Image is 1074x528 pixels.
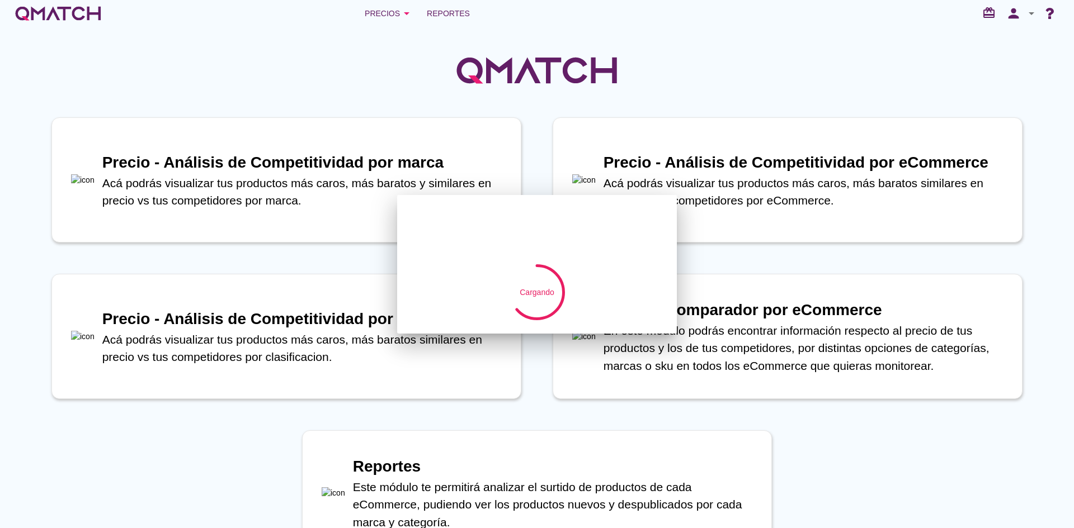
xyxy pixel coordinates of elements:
p: Acá podrás visualizar tus productos más caros, más baratos y similares en precio vs tus competido... [102,174,510,210]
h1: Precio - Análisis de Competitividad por marca [102,151,510,174]
i: person [1002,6,1025,21]
p: Acá podrás visualizar tus productos más caros, más baratos similares en precio vs tus competidore... [102,331,510,366]
h1: Precio - Análisis de Competitividad por Classificacion [102,307,510,331]
img: icon [71,331,95,343]
h1: Reportes [353,455,760,478]
p: Acá podrás visualizar tus productos más caros, más baratos similares en precio vs tus competidore... [604,174,1011,210]
a: iconPrecio - Comparador por eCommerceEn este modulo podrás encontrar información respecto al prec... [537,274,1038,399]
a: iconPrecio - Análisis de Competitividad por eCommerceAcá podrás visualizar tus productos más caro... [537,117,1038,242]
div: QMatch logo [411,208,663,264]
img: icon [71,174,95,186]
a: Reportes [422,2,474,25]
img: QMatchLogo [453,42,621,98]
p: En este modulo podrás encontrar información respecto al precio de tus productos y los de tus comp... [604,322,1011,375]
span: Reportes [427,7,470,20]
i: arrow_drop_down [400,7,413,20]
a: iconPrecio - Análisis de Competitividad por ClassificacionAcá podrás visualizar tus productos más... [36,274,537,399]
img: icon [572,331,596,343]
div: Precios [365,7,413,20]
i: redeem [982,6,1000,20]
img: icon [322,487,345,499]
h1: Precio - Análisis de Competitividad por eCommerce [604,151,1011,174]
a: iconPrecio - Análisis de Competitividad por marcaAcá podrás visualizar tus productos más caros, m... [36,117,537,242]
i: arrow_drop_down [1025,7,1038,20]
img: icon [572,174,596,186]
h1: Precio - Comparador por eCommerce [604,298,1011,322]
a: white-qmatch-logo [13,2,103,25]
button: Precios [356,2,422,25]
div: Cargando [520,286,554,298]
